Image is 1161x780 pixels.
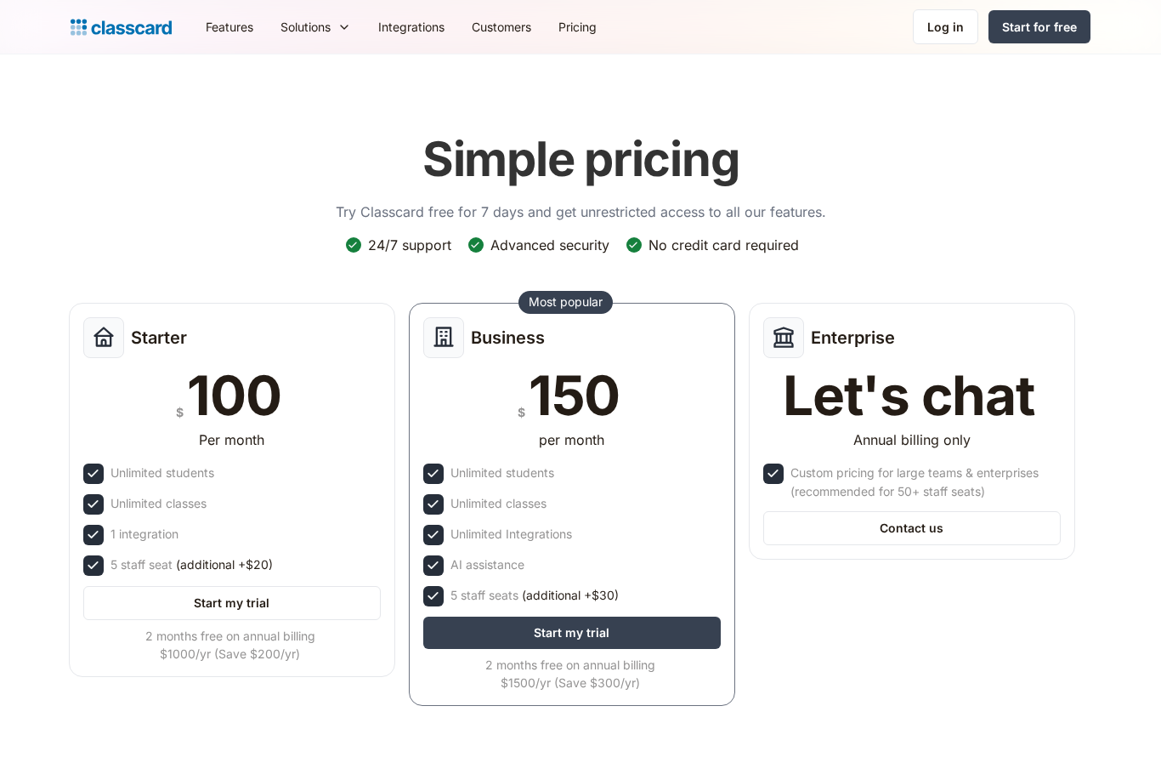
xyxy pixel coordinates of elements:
[790,464,1057,501] div: Custom pricing for large teams & enterprises (recommended for 50+ staff seats)
[1002,18,1077,36] div: Start for free
[83,586,381,620] a: Start my trial
[423,617,721,649] a: Start my trial
[913,9,978,44] a: Log in
[450,525,572,544] div: Unlimited Integrations
[83,627,377,663] div: 2 months free on annual billing $1000/yr (Save $200/yr)
[176,555,273,574] span: (additional +$20)
[988,10,1090,43] a: Start for free
[763,511,1061,545] a: Contact us
[71,15,172,39] a: home
[336,202,826,222] p: Try Classcard free for 7 days and get unrestricted access to all our features.
[545,8,610,46] a: Pricing
[458,8,545,46] a: Customers
[450,586,619,605] div: 5 staff seats
[471,327,545,348] h2: Business
[539,430,604,450] div: per month
[783,368,1034,423] div: Let's chat
[529,368,620,423] div: 150
[199,430,264,450] div: Per month
[811,327,895,348] h2: Enterprise
[490,236,609,254] div: Advanced security
[192,8,267,46] a: Features
[365,8,458,46] a: Integrations
[267,8,365,46] div: Solutions
[648,236,799,254] div: No credit card required
[176,401,184,423] div: $
[518,401,525,423] div: $
[187,368,280,423] div: 100
[422,131,739,188] h1: Simple pricing
[131,327,187,348] h2: Starter
[280,18,331,36] div: Solutions
[110,494,207,513] div: Unlimited classes
[927,18,964,36] div: Log in
[368,236,451,254] div: 24/7 support
[110,555,273,574] div: 5 staff seat
[450,555,524,574] div: AI assistance
[450,464,554,482] div: Unlimited students
[853,430,971,450] div: Annual billing only
[110,525,178,544] div: 1 integration
[450,494,547,513] div: Unlimited classes
[110,464,214,482] div: Unlimited students
[522,586,619,605] span: (additional +$30)
[529,293,603,310] div: Most popular
[423,656,717,692] div: 2 months free on annual billing $1500/yr (Save $300/yr)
